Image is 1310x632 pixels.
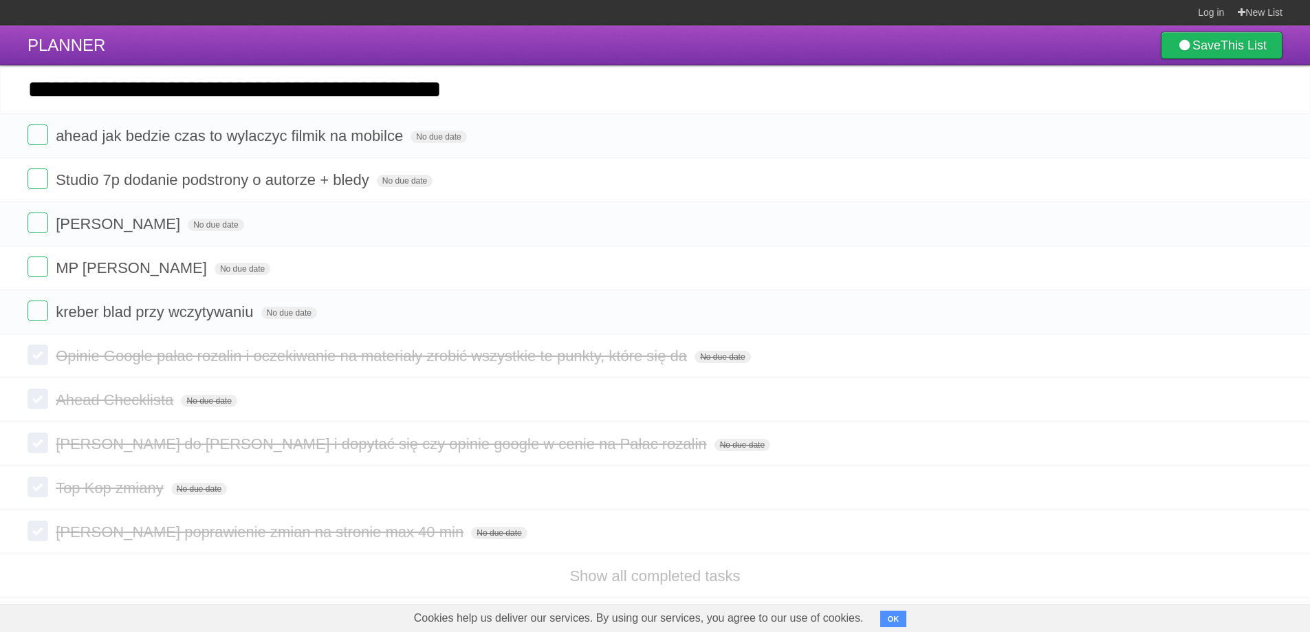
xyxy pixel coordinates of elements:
label: Done [28,257,48,277]
label: Done [28,433,48,453]
label: Done [28,521,48,541]
span: kreber blad przy wczytywaniu [56,303,256,320]
span: No due date [411,131,466,143]
label: Done [28,168,48,189]
label: Done [28,345,48,365]
span: Studio 7p dodanie podstrony o autorze + bledy [56,171,373,188]
span: [PERSON_NAME] do [PERSON_NAME] i dopytać się czy opinie google w cenie na Pałac rozalin [56,435,710,453]
span: No due date [695,351,750,363]
label: Done [28,301,48,321]
span: No due date [471,527,527,539]
label: Done [28,213,48,233]
span: No due date [171,483,227,495]
label: Done [28,389,48,409]
span: No due date [377,175,433,187]
span: No due date [215,263,270,275]
span: Opinie Google pałac rozalin i oczekiwanie na materiały zrobić wszystkie te punkty, które się da [56,347,690,364]
a: SaveThis List [1161,32,1282,59]
span: Ahead Checklista [56,391,177,408]
span: PLANNER [28,36,105,54]
span: No due date [261,307,317,319]
span: [PERSON_NAME] poprawienie zmian na stronie max 40 min [56,523,467,541]
span: Cookies help us deliver our services. By using our services, you agree to our use of cookies. [400,604,877,632]
span: MP [PERSON_NAME] [56,259,210,276]
a: Show all completed tasks [569,567,740,585]
span: No due date [188,219,243,231]
span: Top Kop zmiany [56,479,167,497]
button: OK [880,611,907,627]
b: This List [1221,39,1267,52]
span: No due date [714,439,770,451]
span: [PERSON_NAME] [56,215,184,232]
label: Done [28,477,48,497]
label: Done [28,124,48,145]
span: No due date [181,395,237,407]
span: ahead jak bedzie czas to wylaczyc filmik na mobilce [56,127,406,144]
